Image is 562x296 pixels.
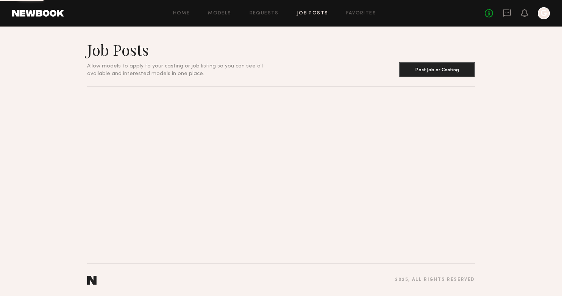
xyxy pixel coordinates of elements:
a: Models [208,11,231,16]
a: Job Posts [297,11,328,16]
a: Home [173,11,190,16]
span: Allow models to apply to your casting or job listing so you can see all available and interested ... [87,64,263,76]
a: Favorites [346,11,376,16]
a: G [538,7,550,19]
button: Post Job or Casting [399,62,475,77]
a: Requests [250,11,279,16]
div: 2025 , all rights reserved [395,277,475,282]
h1: Job Posts [87,40,281,59]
